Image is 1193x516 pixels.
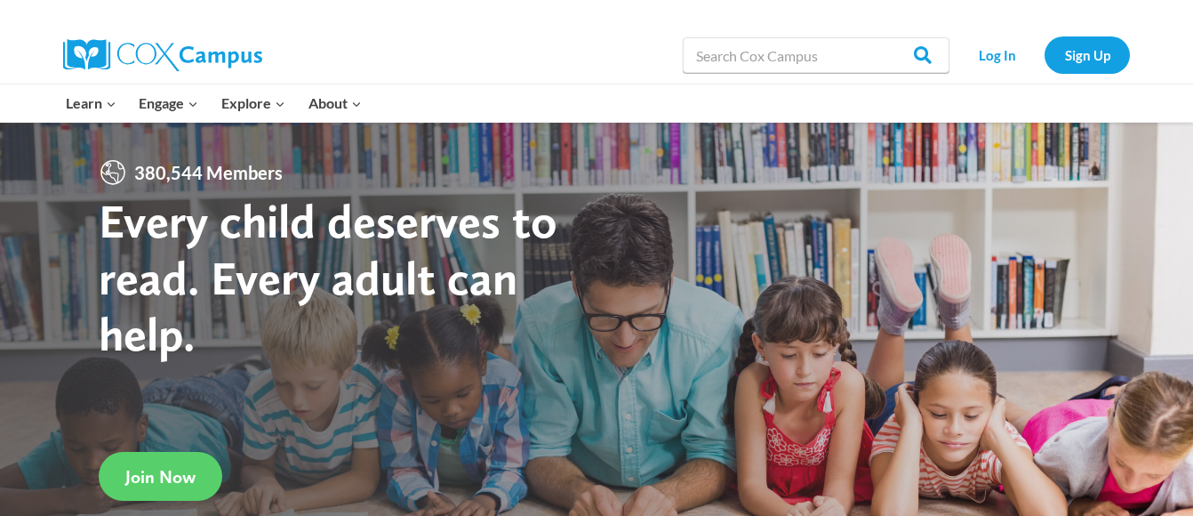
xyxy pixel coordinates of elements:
span: Explore [221,92,285,115]
a: Join Now [99,452,222,501]
nav: Primary Navigation [54,85,372,122]
input: Search Cox Campus [683,37,949,73]
nav: Secondary Navigation [958,36,1130,73]
a: Log In [958,36,1036,73]
a: Sign Up [1045,36,1130,73]
span: Learn [66,92,116,115]
strong: Every child deserves to read. Every adult can help. [99,192,557,362]
span: Join Now [125,466,196,488]
span: Engage [139,92,198,115]
img: Cox Campus [63,39,262,71]
span: 380,544 Members [127,158,290,187]
span: About [308,92,362,115]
